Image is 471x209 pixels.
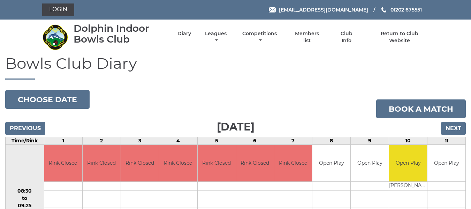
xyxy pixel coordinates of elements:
[83,145,121,181] td: Rink Closed
[390,7,422,13] span: 01202 675551
[351,137,389,145] td: 9
[121,145,159,181] td: Rink Closed
[376,99,466,118] a: Book a match
[351,145,389,181] td: Open Play
[177,30,191,37] a: Diary
[427,145,465,181] td: Open Play
[236,145,274,181] td: Rink Closed
[269,6,368,14] a: Email [EMAIL_ADDRESS][DOMAIN_NAME]
[121,137,159,145] td: 3
[44,137,82,145] td: 1
[291,30,323,44] a: Members list
[427,137,466,145] td: 11
[389,137,427,145] td: 10
[241,30,279,44] a: Competitions
[335,30,358,44] a: Club Info
[441,122,466,135] input: Next
[380,6,422,14] a: Phone us 01202 675551
[389,181,427,190] td: [PERSON_NAME]
[159,137,197,145] td: 4
[159,145,197,181] td: Rink Closed
[274,137,312,145] td: 7
[74,23,165,45] div: Dolphin Indoor Bowls Club
[198,145,236,181] td: Rink Closed
[42,24,68,50] img: Dolphin Indoor Bowls Club
[236,137,274,145] td: 6
[5,122,45,135] input: Previous
[42,3,74,16] a: Login
[279,7,368,13] span: [EMAIL_ADDRESS][DOMAIN_NAME]
[44,145,82,181] td: Rink Closed
[381,7,386,13] img: Phone us
[197,137,236,145] td: 5
[5,55,466,80] h1: Bowls Club Diary
[269,7,276,13] img: Email
[312,145,350,181] td: Open Play
[370,30,429,44] a: Return to Club Website
[312,137,351,145] td: 8
[5,90,90,109] button: Choose date
[82,137,121,145] td: 2
[6,137,44,145] td: Time/Rink
[274,145,312,181] td: Rink Closed
[203,30,228,44] a: Leagues
[389,145,427,181] td: Open Play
